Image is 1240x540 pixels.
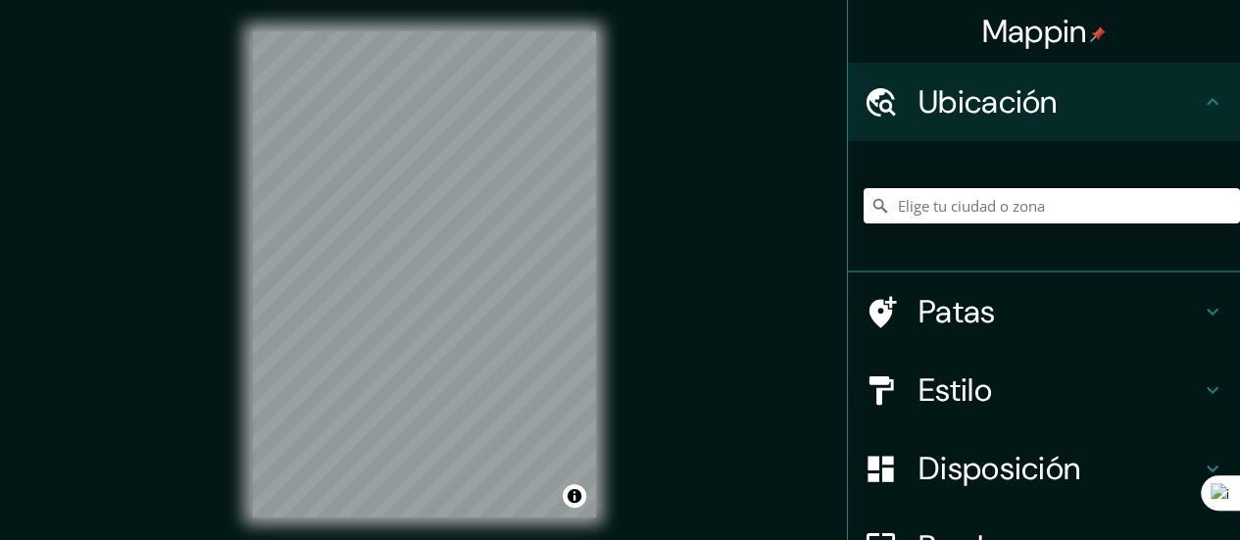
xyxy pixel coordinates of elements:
[848,272,1240,351] div: Patas
[848,429,1240,508] div: Disposición
[848,63,1240,141] div: Ubicación
[864,188,1240,223] input: Elige tu ciudad o zona
[848,351,1240,429] div: Estilo
[918,369,992,411] font: Estilo
[252,31,596,517] canvas: Mapa
[918,448,1080,489] font: Disposición
[1090,26,1106,42] img: pin-icon.png
[918,81,1058,123] font: Ubicación
[982,11,1087,52] font: Mappin
[563,484,586,508] button: Activar o desactivar atribución
[918,291,996,332] font: Patas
